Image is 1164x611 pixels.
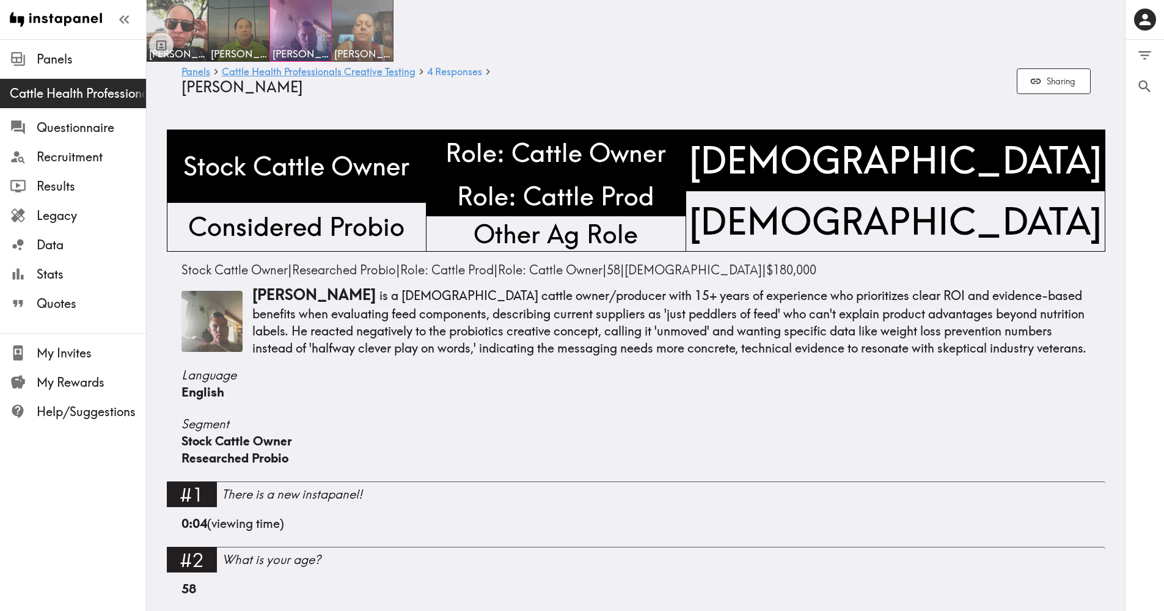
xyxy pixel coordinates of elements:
span: Search [1137,78,1153,95]
span: Role: Cattle Owner [498,262,602,277]
span: Help/Suggestions [37,403,146,420]
button: Toggle between responses and questions [149,33,174,57]
div: What is your age? [222,551,1105,568]
span: [PERSON_NAME] [334,47,390,60]
span: | [498,262,607,277]
span: Quotes [37,295,146,312]
span: [DEMOGRAPHIC_DATA] [686,132,1105,188]
span: Segment [181,415,1091,433]
span: Stock Cattle Owner [181,262,288,277]
span: [PERSON_NAME] [211,47,267,60]
span: | [181,262,292,277]
a: Panels [181,67,210,78]
span: Results [37,178,146,195]
a: #2What is your age? [167,547,1105,580]
span: Questionnaire [37,119,146,136]
span: | [607,262,624,277]
span: | [292,262,400,277]
span: [DEMOGRAPHIC_DATA] [624,262,762,277]
p: is a [DEMOGRAPHIC_DATA] cattle owner/producer with 15+ years of experience who prioritizes clear ... [181,285,1091,357]
span: My Rewards [37,374,146,391]
span: | [624,262,766,277]
span: English [181,384,224,400]
span: Legacy [37,207,146,224]
b: 0:04 [181,516,207,531]
div: There is a new instapanel! [222,486,1105,503]
span: Role: Cattle Owner [443,133,668,173]
span: Stock Cattle Owner [181,433,292,448]
button: Filter Responses [1126,40,1164,71]
span: Language [181,367,1091,384]
span: [PERSON_NAME] [149,47,205,60]
span: Other Ag Role [471,214,640,254]
div: #1 [167,481,217,507]
span: [DEMOGRAPHIC_DATA] [686,193,1105,249]
span: $180,000 [766,262,816,277]
span: Role: Cattle Prod [455,176,657,216]
span: Researched Probio [292,262,396,277]
span: Cattle Health Professionals Creative Testing [10,85,146,102]
a: 4 Responses [427,67,482,78]
span: Stock Cattle Owner [181,146,412,187]
span: 4 Responses [427,67,482,76]
img: Thumbnail [181,291,243,352]
span: Data [37,236,146,254]
button: Search [1126,71,1164,102]
span: 58 [607,262,620,277]
span: [PERSON_NAME] [273,47,329,60]
span: Stats [37,266,146,283]
span: Role: Cattle Prod [400,262,494,277]
span: Researched Probio [181,450,288,466]
span: Considered Probio [186,207,407,247]
span: [PERSON_NAME] [181,78,303,96]
span: My Invites [37,345,146,362]
span: [PERSON_NAME] [252,285,376,304]
div: #2 [167,547,217,573]
a: Cattle Health Professionals Creative Testing [222,67,415,78]
span: Panels [37,51,146,68]
span: Filter Responses [1137,47,1153,64]
div: (viewing time) [181,515,1091,547]
span: | [400,262,498,277]
button: Sharing [1017,68,1091,95]
span: Recruitment [37,148,146,166]
a: #1There is a new instapanel! [167,481,1105,515]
